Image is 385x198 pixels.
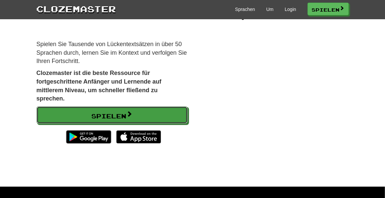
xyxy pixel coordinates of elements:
[92,112,127,120] font: Spielen
[235,7,255,12] font: Sprachen
[37,41,187,64] font: Spielen Sie Tausende von Lückentextsätzen in über 50 Sprachen durch, lernen Sie im Kontext und ve...
[37,3,116,15] a: Clozemaster
[285,7,296,12] font: Login
[63,127,114,147] img: Holen Sie es sich auf Google Play
[37,106,188,124] a: Spielen
[308,3,349,15] a: Spielen
[37,4,116,14] font: Clozemaster
[37,70,161,102] font: Clozemaster ist die beste Ressource für fortgeschrittene Anfänger und Lernende auf mittlerem Nive...
[235,6,255,13] a: Sprachen
[266,7,274,12] font: Um
[116,130,161,144] img: Download_on_the_App_Store_Badge_US-UK_135x40-25178aeef6eb6b83b96f5f2d004eda3bffbb37122de64afbaef7...
[285,6,296,13] a: Login
[312,7,340,12] font: Spielen
[266,6,274,13] a: Um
